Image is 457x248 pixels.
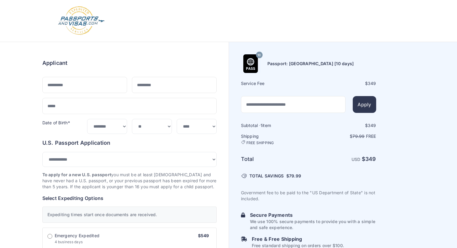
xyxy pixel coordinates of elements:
[366,134,376,139] span: Free
[309,133,376,139] p: $
[309,122,376,129] div: $
[260,123,262,128] span: 1
[42,139,217,147] h6: U.S. Passport Application
[267,61,354,67] h6: Passport: [GEOGRAPHIC_DATA] [10 days]
[352,157,361,162] span: USD
[55,240,83,244] span: 4 business days
[42,195,217,202] h6: Select Expediting Options
[42,59,68,67] h6: Applicant
[353,96,376,113] button: Apply
[42,172,217,190] p: you must be at least [DEMOGRAPHIC_DATA] and have never had a U.S. passport, or your previous pass...
[368,123,376,128] span: 349
[352,134,364,139] span: 79.99
[368,81,376,86] span: 349
[198,233,209,238] span: $549
[42,120,70,125] label: Date of Birth*
[250,211,376,219] h6: Secure Payments
[362,156,376,162] strong: $
[309,80,376,86] div: $
[42,172,111,177] strong: To apply for a new U.S. passport
[241,122,308,129] h6: Subtotal · item
[289,173,301,178] span: 79.99
[249,173,284,179] span: TOTAL SAVINGS
[250,219,376,231] p: We use 100% secure payments to provide you with a simple and safe experience.
[286,173,301,179] span: $
[241,54,260,73] img: Product Name
[252,235,344,243] h6: Free & Free Shipping
[42,207,217,223] div: Expediting times start once documents are received.
[57,6,105,36] img: Logo
[241,133,308,145] h6: Shipping
[365,156,376,162] span: 349
[246,141,274,145] span: FREE SHIPPING
[241,155,308,163] h6: Total
[257,51,260,59] span: 10
[241,190,376,202] p: Government fee to be paid to the "US Department of State" is not included.
[55,233,100,239] span: Emergency Expedited
[241,80,308,86] h6: Service Fee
